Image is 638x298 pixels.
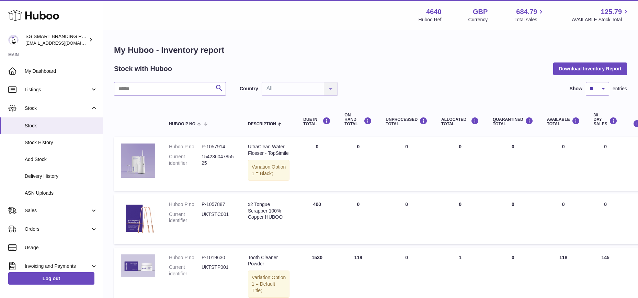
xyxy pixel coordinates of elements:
[114,64,172,73] h2: Stock with Huboo
[468,16,488,23] div: Currency
[379,137,434,191] td: 0
[379,194,434,244] td: 0
[601,7,622,16] span: 125.79
[512,255,514,260] span: 0
[169,264,202,277] dt: Current identifier
[202,201,234,208] dd: P-1057887
[540,137,587,191] td: 0
[434,137,486,191] td: 0
[121,144,155,178] img: product image
[252,275,286,293] span: Option 1 = Default Title;
[252,164,286,176] span: Option 1 = Black;
[386,117,428,126] div: UNPROCESSED Total
[25,190,98,196] span: ASN Uploads
[338,137,379,191] td: 0
[202,211,234,224] dd: UKTSTC001
[514,7,545,23] a: 684.79 Total sales
[25,40,101,46] span: [EMAIL_ADDRESS][DOMAIN_NAME]
[25,68,98,74] span: My Dashboard
[121,254,155,277] img: product image
[248,201,289,221] div: x2 Tongue Scrapper 100% Copper HUBOO
[441,117,479,126] div: ALLOCATED Total
[587,194,624,244] td: 0
[114,45,627,56] h1: My Huboo - Inventory report
[25,207,90,214] span: Sales
[8,35,19,45] img: uktopsmileshipping@gmail.com
[493,117,533,126] div: QUARANTINED Total
[248,160,289,181] div: Variation:
[587,137,624,191] td: 0
[572,7,630,23] a: 125.79 AVAILABLE Stock Total
[121,201,155,236] img: product image
[169,211,202,224] dt: Current identifier
[25,156,98,163] span: Add Stock
[25,244,98,251] span: Usage
[512,144,514,149] span: 0
[202,153,234,167] dd: 15423604785525
[248,254,289,267] div: Tooth Cleaner Powder
[296,194,338,244] td: 400
[25,33,87,46] div: SG SMART BRANDING PTE. LTD.
[169,254,202,261] dt: Huboo P no
[570,85,582,92] label: Show
[338,194,379,244] td: 0
[25,139,98,146] span: Stock History
[202,254,234,261] dd: P-1019630
[303,117,331,126] div: DUE IN TOTAL
[202,264,234,277] dd: UKTSTP001
[426,7,442,16] strong: 4640
[512,202,514,207] span: 0
[296,137,338,191] td: 0
[169,153,202,167] dt: Current identifier
[25,226,90,232] span: Orders
[572,16,630,23] span: AVAILABLE Stock Total
[25,263,90,270] span: Invoicing and Payments
[473,7,488,16] strong: GBP
[419,16,442,23] div: Huboo Ref
[248,122,276,126] span: Description
[240,85,258,92] label: Country
[169,144,202,150] dt: Huboo P no
[25,173,98,180] span: Delivery History
[202,144,234,150] dd: P-1057914
[248,271,289,298] div: Variation:
[434,194,486,244] td: 0
[540,194,587,244] td: 0
[613,85,627,92] span: entries
[25,105,90,112] span: Stock
[169,201,202,208] dt: Huboo P no
[8,272,94,285] a: Log out
[594,113,617,127] div: 30 DAY SALES
[516,7,537,16] span: 684.79
[514,16,545,23] span: Total sales
[547,117,580,126] div: AVAILABLE Total
[169,122,195,126] span: Huboo P no
[248,144,289,157] div: UltraClean Water Flosser - TopSimile
[25,87,90,93] span: Listings
[344,113,372,127] div: ON HAND Total
[553,62,627,75] button: Download Inventory Report
[25,123,98,129] span: Stock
